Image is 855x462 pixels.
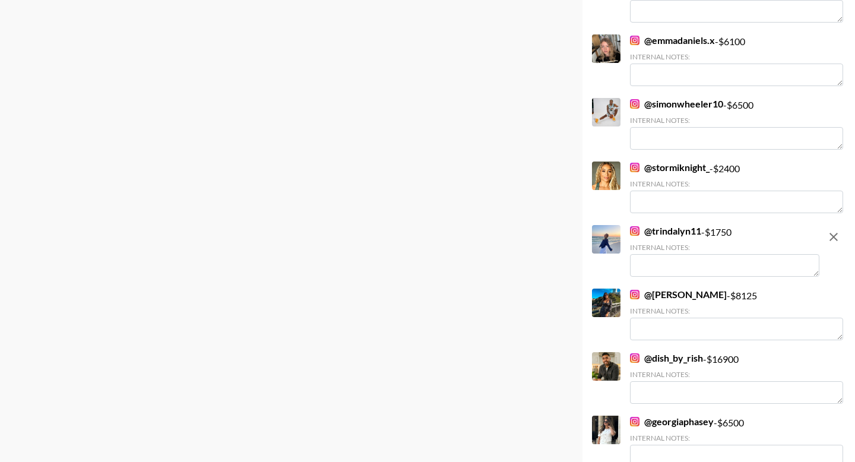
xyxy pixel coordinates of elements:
div: Internal Notes: [630,243,819,252]
button: remove [822,225,845,249]
img: Instagram [630,353,639,363]
a: @trindalyn11 [630,225,701,237]
div: - $ 16900 [630,352,843,404]
div: - $ 1750 [630,225,819,277]
img: Instagram [630,226,639,236]
img: Instagram [630,36,639,45]
div: Internal Notes: [630,370,843,379]
a: @emmadaniels.x [630,34,715,46]
a: @[PERSON_NAME] [630,289,727,300]
div: Internal Notes: [630,179,843,188]
div: - $ 6100 [630,34,843,86]
div: - $ 2400 [630,162,843,213]
div: Internal Notes: [630,52,843,61]
div: Internal Notes: [630,433,843,442]
div: Internal Notes: [630,116,843,125]
div: - $ 8125 [630,289,843,340]
a: @stormiknight_ [630,162,710,173]
div: Internal Notes: [630,306,843,315]
img: Instagram [630,290,639,299]
img: Instagram [630,99,639,109]
div: - $ 6500 [630,98,843,150]
img: Instagram [630,417,639,426]
img: Instagram [630,163,639,172]
a: @dish_by_rish [630,352,703,364]
a: @georgiaphasey [630,416,714,428]
a: @simonwheeler10 [630,98,723,110]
